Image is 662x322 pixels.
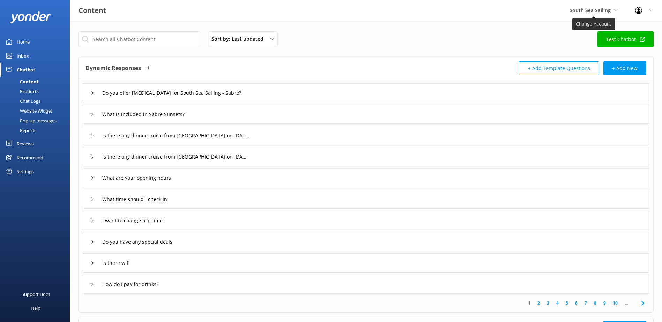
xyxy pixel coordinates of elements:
div: Settings [17,164,34,178]
div: Products [4,86,39,96]
a: Reports [4,125,70,135]
a: 10 [609,300,621,306]
a: 9 [600,300,609,306]
a: Products [4,86,70,96]
h4: Dynamic Responses [85,61,141,75]
a: 7 [581,300,590,306]
a: 8 [590,300,600,306]
a: Website Widget [4,106,70,116]
div: Support Docs [22,287,50,301]
a: Chat Logs [4,96,70,106]
input: Search all Chatbot Content [78,31,200,47]
a: 2 [534,300,543,306]
img: yonder-white-logo.png [10,11,51,23]
div: Reports [4,125,36,135]
span: South Sea Sailing [570,7,611,14]
a: 5 [562,300,572,306]
div: Chatbot [17,63,35,77]
button: + Add Template Questions [519,61,599,75]
div: Content [4,77,39,86]
div: Help [31,301,40,315]
a: Pop-up messages [4,116,70,125]
div: Reviews [17,137,34,151]
div: Chat Logs [4,96,40,106]
div: Inbox [17,49,29,63]
div: Pop-up messages [4,116,57,125]
a: 4 [553,300,562,306]
h3: Content [79,5,106,16]
a: 1 [525,300,534,306]
div: Website Widget [4,106,52,116]
div: Home [17,35,30,49]
a: 3 [543,300,553,306]
button: + Add New [603,61,646,75]
a: 6 [572,300,581,306]
a: Content [4,77,70,86]
span: Sort by: Last updated [211,35,268,43]
span: ... [621,300,631,306]
a: Test Chatbot [597,31,654,47]
div: Recommend [17,151,43,164]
